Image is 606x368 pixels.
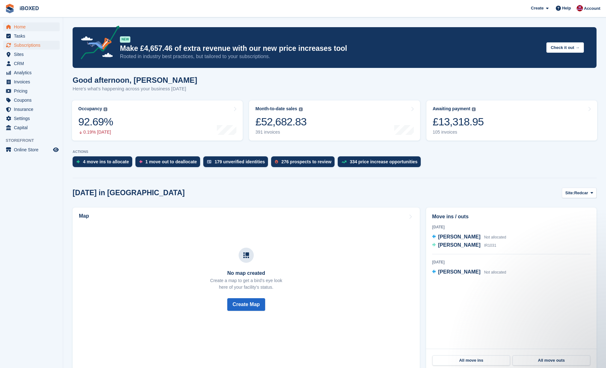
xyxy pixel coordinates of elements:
[73,189,185,197] h2: [DATE] in [GEOGRAPHIC_DATA]
[6,137,63,144] span: Storefront
[433,106,471,112] div: Awaiting payment
[574,190,588,196] span: Redcar
[255,106,297,112] div: Month-to-date sales
[73,85,197,93] p: Here's what's happening across your business [DATE]
[76,160,80,164] img: move_ins_to_allocate_icon-fdf77a2bb77ea45bf5b3d319d69a93e2d87916cf1d5bf7949dd705db3b84f3ca.svg
[3,32,60,40] a: menu
[14,50,52,59] span: Sites
[255,115,306,128] div: £52,682.83
[73,150,597,154] p: ACTIONS
[75,26,120,62] img: price-adjustments-announcement-icon-8257ccfd72463d97f412b2fc003d46551f7dbcb40ab6d574587a9cd5c0d94...
[350,159,418,164] div: 334 price increase opportunities
[3,50,60,59] a: menu
[438,234,480,239] span: [PERSON_NAME]
[3,87,60,95] a: menu
[3,114,60,123] a: menu
[255,130,306,135] div: 391 invoices
[14,96,52,105] span: Coupons
[432,268,506,276] a: [PERSON_NAME] Not allocated
[14,114,52,123] span: Settings
[5,4,15,13] img: stora-icon-8386f47178a22dfd0bd8f6a31ec36ba5ce8667c1dd55bd0f319d3a0aa187defe.svg
[17,3,41,14] a: iBOXED
[104,107,107,111] img: icon-info-grey-7440780725fd019a000dd9b08b2336e03edf1995a4989e88bcd33f0948082b44.svg
[565,190,574,196] span: Site:
[120,53,541,60] p: Rooted in industry best practices, but tailored to your subscriptions.
[249,100,420,141] a: Month-to-date sales £52,682.83 391 invoices
[426,100,597,141] a: Awaiting payment £13,318.95 105 invoices
[438,269,480,274] span: [PERSON_NAME]
[73,156,135,170] a: 4 move ins to allocate
[546,42,584,53] button: Check it out →
[146,159,197,164] div: 1 move out to deallocate
[120,44,541,53] p: Make £4,657.46 of extra revenue with our new price increases tool
[299,107,303,111] img: icon-info-grey-7440780725fd019a000dd9b08b2336e03edf1995a4989e88bcd33f0948082b44.svg
[484,243,496,248] span: IR1031
[243,252,249,258] img: map-icn-33ee37083ee616e46c38cad1a60f524a97daa1e2b2c8c0bc3eb3415660979fc1.svg
[3,77,60,86] a: menu
[275,160,278,164] img: prospect-51fa495bee0391a8d652442698ab0144808aea92771e9ea1ae160a38d050c398.svg
[79,213,89,219] h2: Map
[14,123,52,132] span: Capital
[432,355,510,365] a: All move ins
[215,159,265,164] div: 179 unverified identities
[73,76,197,84] h1: Good afternoon, [PERSON_NAME]
[3,105,60,114] a: menu
[78,130,113,135] div: 0.19% [DATE]
[14,105,52,114] span: Insurance
[207,160,211,164] img: verify_identity-adf6edd0f0f0b5bbfe63781bf79b02c33cf7c696d77639b501bdc392416b5a36.svg
[83,159,129,164] div: 4 move ins to allocate
[484,235,506,239] span: Not allocated
[562,188,597,198] button: Site: Redcar
[78,106,102,112] div: Occupancy
[584,5,600,12] span: Account
[203,156,271,170] a: 179 unverified identities
[139,160,142,164] img: move_outs_to_deallocate_icon-f764333ba52eb49d3ac5e1228854f67142a1ed5810a6f6cc68b1a99e826820c5.svg
[271,156,338,170] a: 276 prospects to review
[438,242,480,248] span: [PERSON_NAME]
[432,241,496,250] a: [PERSON_NAME] IR1031
[52,146,60,154] a: Preview store
[3,41,60,50] a: menu
[432,224,591,230] div: [DATE]
[513,355,590,365] a: All move outs
[14,59,52,68] span: CRM
[210,270,282,276] h3: No map created
[484,270,506,274] span: Not allocated
[577,5,583,11] img: Amanda Forder
[432,233,506,241] a: [PERSON_NAME] Not allocated
[3,68,60,77] a: menu
[14,77,52,86] span: Invoices
[14,22,52,31] span: Home
[14,145,52,154] span: Online Store
[14,87,52,95] span: Pricing
[3,22,60,31] a: menu
[3,96,60,105] a: menu
[120,36,130,43] div: NEW
[562,5,571,11] span: Help
[14,41,52,50] span: Subscriptions
[3,145,60,154] a: menu
[342,160,347,163] img: price_increase_opportunities-93ffe204e8149a01c8c9dc8f82e8f89637d9d84a8eef4429ea346261dce0b2c0.svg
[227,298,265,311] button: Create Map
[3,59,60,68] a: menu
[135,156,203,170] a: 1 move out to deallocate
[531,5,544,11] span: Create
[14,68,52,77] span: Analytics
[281,159,331,164] div: 276 prospects to review
[78,115,113,128] div: 92.69%
[433,115,484,128] div: £13,318.95
[432,213,591,220] h2: Move ins / outs
[14,32,52,40] span: Tasks
[432,259,591,265] div: [DATE]
[338,156,424,170] a: 334 price increase opportunities
[210,277,282,291] p: Create a map to get a bird's eye look here of your facility's status.
[72,100,243,141] a: Occupancy 92.69% 0.19% [DATE]
[472,107,476,111] img: icon-info-grey-7440780725fd019a000dd9b08b2336e03edf1995a4989e88bcd33f0948082b44.svg
[433,130,484,135] div: 105 invoices
[3,123,60,132] a: menu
